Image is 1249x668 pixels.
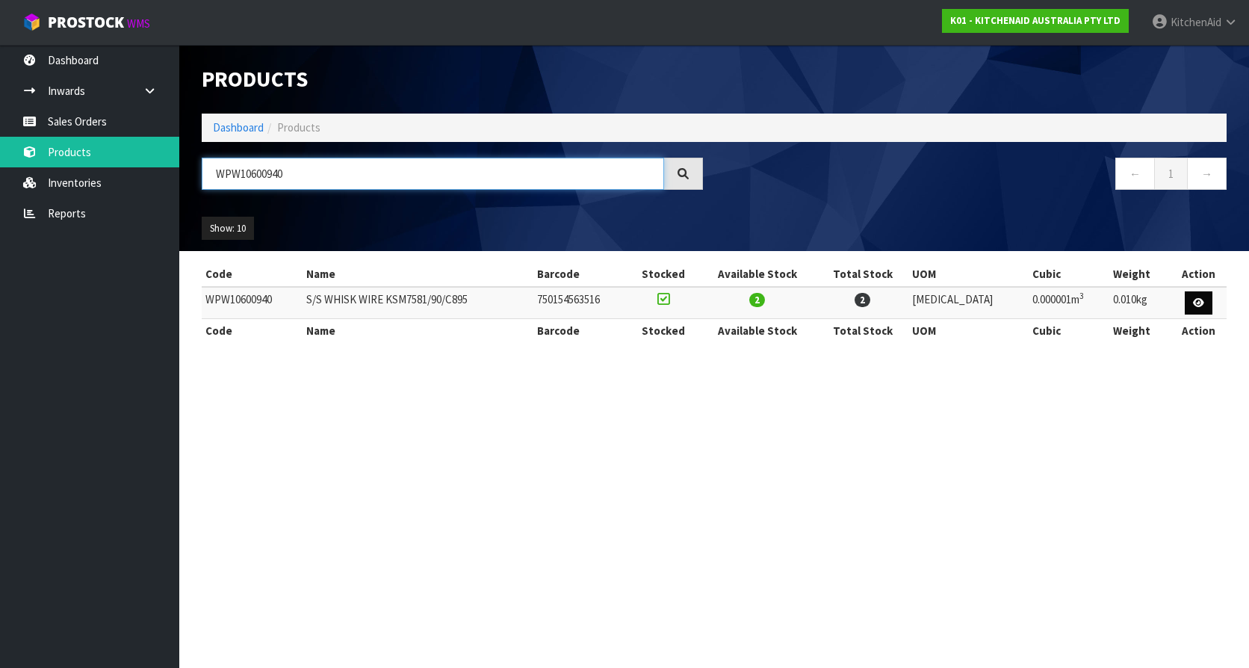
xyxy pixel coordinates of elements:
[202,287,303,319] td: WPW10600940
[202,67,703,91] h1: Products
[202,217,254,241] button: Show: 10
[22,13,41,31] img: cube-alt.png
[277,120,320,134] span: Products
[202,319,303,343] th: Code
[533,262,629,286] th: Barcode
[127,16,150,31] small: WMS
[1171,319,1227,343] th: Action
[908,287,1029,319] td: [MEDICAL_DATA]
[1115,158,1155,190] a: ←
[303,319,533,343] th: Name
[749,293,765,307] span: 2
[855,293,870,307] span: 2
[1079,291,1084,301] sup: 3
[303,287,533,319] td: S/S WHISK WIRE KSM7581/90/C895
[533,319,629,343] th: Barcode
[816,319,908,343] th: Total Stock
[202,158,664,190] input: Search products
[303,262,533,286] th: Name
[908,319,1029,343] th: UOM
[1029,319,1109,343] th: Cubic
[950,14,1121,27] strong: K01 - KITCHENAID AUSTRALIA PTY LTD
[908,262,1029,286] th: UOM
[1029,287,1109,319] td: 0.000001m
[698,262,816,286] th: Available Stock
[1109,287,1171,319] td: 0.010kg
[202,262,303,286] th: Code
[1029,262,1109,286] th: Cubic
[1187,158,1227,190] a: →
[1171,262,1227,286] th: Action
[816,262,908,286] th: Total Stock
[725,158,1227,194] nav: Page navigation
[1109,262,1171,286] th: Weight
[1171,15,1221,29] span: KitchenAid
[1154,158,1188,190] a: 1
[1109,319,1171,343] th: Weight
[698,319,816,343] th: Available Stock
[213,120,264,134] a: Dashboard
[533,287,629,319] td: 750154563516
[629,262,698,286] th: Stocked
[48,13,124,32] span: ProStock
[629,319,698,343] th: Stocked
